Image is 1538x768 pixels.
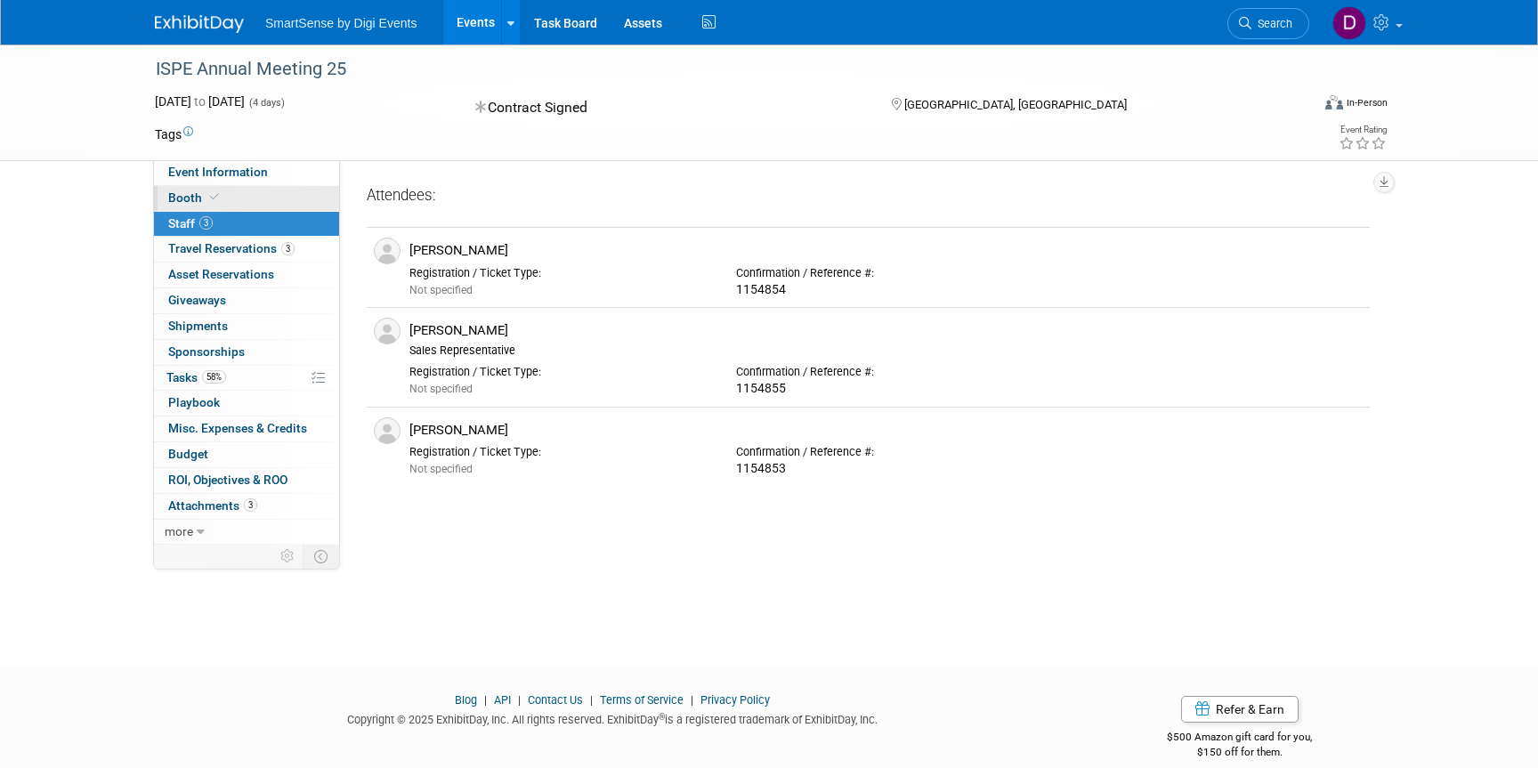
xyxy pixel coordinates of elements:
td: Toggle Event Tabs [304,545,340,568]
span: Search [1251,17,1292,30]
a: Travel Reservations3 [154,237,339,262]
span: Asset Reservations [168,267,274,281]
span: 3 [244,498,257,512]
img: Associate-Profile-5.png [374,318,401,344]
span: | [514,693,525,707]
span: Budget [168,447,208,461]
a: Misc. Expenses & Credits [154,416,339,441]
td: Tags [155,125,193,143]
a: more [154,520,339,545]
div: 1154855 [736,381,1036,397]
div: Attendees: [367,185,1370,208]
a: Asset Reservations [154,263,339,287]
a: Attachments3 [154,494,339,519]
div: [PERSON_NAME] [409,422,1363,439]
a: Contact Us [528,693,583,707]
div: Copyright © 2025 ExhibitDay, Inc. All rights reserved. ExhibitDay is a registered trademark of Ex... [155,707,1070,728]
a: ROI, Objectives & ROO [154,468,339,493]
span: to [191,94,208,109]
a: Terms of Service [600,693,684,707]
div: Confirmation / Reference #: [736,365,1036,379]
div: In-Person [1346,96,1388,109]
span: Tasks [166,370,226,384]
span: Giveaways [168,293,226,307]
a: Sponsorships [154,340,339,365]
span: Sponsorships [168,344,245,359]
span: 58% [202,370,226,384]
div: $150 off for them. [1097,745,1384,760]
span: Travel Reservations [168,241,295,255]
span: Not specified [409,383,473,395]
span: more [165,524,193,538]
a: Privacy Policy [700,693,770,707]
span: Shipments [168,319,228,333]
a: Booth [154,186,339,211]
a: Tasks58% [154,366,339,391]
sup: ® [659,712,665,722]
span: 3 [199,216,213,230]
div: 1154854 [736,282,1036,298]
div: Event Format [1204,93,1388,119]
span: Attachments [168,498,257,513]
div: Registration / Ticket Type: [409,445,709,459]
div: ISPE Annual Meeting 25 [150,53,1283,85]
div: Event Rating [1339,125,1387,134]
span: | [480,693,491,707]
span: | [686,693,698,707]
div: Confirmation / Reference #: [736,445,1036,459]
i: Booth reservation complete [210,192,219,202]
div: [PERSON_NAME] [409,322,1363,339]
span: SmartSense by Digi Events [265,16,417,30]
a: Playbook [154,391,339,416]
div: Registration / Ticket Type: [409,365,709,379]
td: Personalize Event Tab Strip [272,545,304,568]
div: Contract Signed [470,93,863,124]
span: 3 [281,242,295,255]
div: [PERSON_NAME] [409,242,1363,259]
a: Staff3 [154,212,339,237]
img: Associate-Profile-5.png [374,238,401,264]
span: Playbook [168,395,220,409]
a: Refer & Earn [1181,696,1299,723]
span: Staff [168,216,213,230]
div: $500 Amazon gift card for you, [1097,718,1384,759]
span: (4 days) [247,97,285,109]
span: ROI, Objectives & ROO [168,473,287,487]
div: Registration / Ticket Type: [409,266,709,280]
a: Blog [455,693,477,707]
img: Dan Tiernan [1332,6,1366,40]
a: API [494,693,511,707]
img: Associate-Profile-5.png [374,417,401,444]
span: | [586,693,597,707]
a: Search [1227,8,1309,39]
a: Shipments [154,314,339,339]
a: Event Information [154,160,339,185]
div: Confirmation / Reference #: [736,266,1036,280]
span: [GEOGRAPHIC_DATA], [GEOGRAPHIC_DATA] [904,98,1127,111]
a: Giveaways [154,288,339,313]
span: Event Information [168,165,268,179]
span: Not specified [409,463,473,475]
a: Budget [154,442,339,467]
span: Not specified [409,284,473,296]
div: 1154853 [736,461,1036,477]
div: Sales Representative [409,344,1363,358]
img: ExhibitDay [155,15,244,33]
span: Misc. Expenses & Credits [168,421,307,435]
span: [DATE] [DATE] [155,94,245,109]
span: Booth [168,190,223,205]
img: Format-Inperson.png [1325,95,1343,109]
